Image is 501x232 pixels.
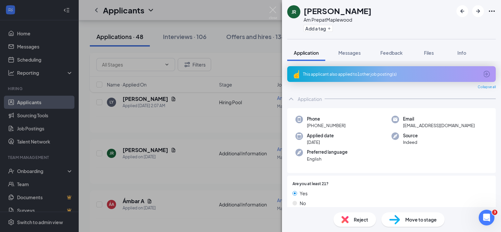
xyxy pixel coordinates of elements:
span: [PHONE_NUMBER] [307,122,346,129]
div: Am Prep at Maplewood [304,16,371,23]
span: Preferred language [307,149,348,155]
span: No [300,200,306,207]
div: JR [291,9,296,15]
svg: Ellipses [488,7,496,15]
span: Yes [300,190,308,197]
span: 3 [492,210,497,215]
span: Info [457,50,466,56]
div: This applicant also applied to 1 other job posting(s) [303,71,479,77]
button: ArrowRight [472,5,484,17]
span: Email [403,116,475,122]
span: Messages [338,50,361,56]
button: ArrowLeftNew [456,5,468,17]
svg: ArrowCircle [483,70,491,78]
span: [DATE] [307,139,334,145]
span: [EMAIL_ADDRESS][DOMAIN_NAME] [403,122,475,129]
div: Application [298,96,322,102]
svg: ChevronUp [287,95,295,103]
button: PlusAdd a tag [304,25,333,32]
svg: Plus [327,27,331,30]
span: Source [403,132,418,139]
span: Phone [307,116,346,122]
svg: ArrowLeftNew [458,7,466,15]
span: Are you at least 21? [292,181,329,187]
span: Indeed [403,139,418,145]
span: Application [294,50,319,56]
span: Reject [354,216,368,223]
span: Files [424,50,434,56]
svg: ArrowRight [474,7,482,15]
iframe: Intercom live chat [479,210,494,225]
span: English [307,156,348,162]
span: Collapse all [478,85,496,90]
span: Feedback [380,50,403,56]
span: Applied date [307,132,334,139]
span: Move to stage [405,216,437,223]
h1: [PERSON_NAME] [304,5,371,16]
